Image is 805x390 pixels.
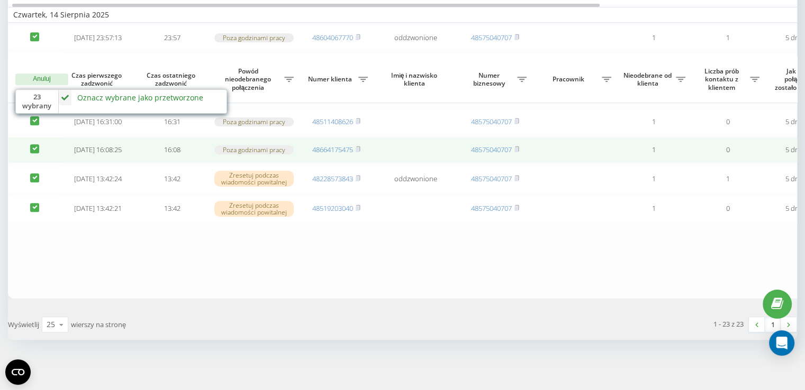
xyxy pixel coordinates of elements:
[471,174,512,183] a: 48575040707
[713,319,744,329] div: 1 - 23 z 23
[135,137,209,163] td: 16:08
[463,71,517,88] span: Numer biznesowy
[769,330,794,356] div: Open Intercom Messenger
[214,67,284,92] span: Powód nieodebranego połączenia
[312,145,353,154] a: 48664175475
[214,145,294,154] div: Poza godzinami pracy
[214,171,294,187] div: Zresetuj podczas wiadomości powitalnej
[691,194,765,222] td: 0
[61,109,135,135] td: [DATE] 16:31:00
[765,317,781,332] a: 1
[617,137,691,163] td: 1
[15,73,68,85] button: Anuluj
[696,67,750,92] span: Liczba prób kontaktu z klientem
[312,33,353,42] a: 48604067770
[617,25,691,51] td: 1
[69,71,126,88] span: Czas pierwszego zadzwonić
[77,92,203,103] div: Oznacz wybrane jako przetworzone
[622,71,676,88] span: Nieodebrane od klienta
[537,75,602,83] span: Pracownik
[373,165,458,193] td: oddzwonione
[617,109,691,135] td: 1
[691,109,765,135] td: 0
[304,75,358,83] span: Numer klienta
[471,203,512,213] a: 48575040707
[61,53,135,79] td: [DATE] 23:18:06
[312,203,353,213] a: 48519203040
[135,165,209,193] td: 13:42
[47,319,55,330] div: 25
[214,117,294,126] div: Poza godzinami pracy
[214,33,294,42] div: Poza godzinami pracy
[471,117,512,126] a: 48575040707
[61,25,135,51] td: [DATE] 23:57:13
[5,359,31,385] button: Open CMP widget
[617,53,691,79] td: 1
[135,194,209,222] td: 13:42
[312,174,353,183] a: 48228573843
[691,53,765,79] td: 0
[135,53,209,79] td: 23:18
[143,71,201,88] span: Czas ostatniego zadzwonić
[214,201,294,217] div: Zresetuj podczas wiadomości powitalnej
[691,25,765,51] td: 1
[61,137,135,163] td: [DATE] 16:08:25
[691,165,765,193] td: 1
[61,165,135,193] td: [DATE] 13:42:24
[471,145,512,154] a: 48575040707
[617,194,691,222] td: 1
[71,320,126,329] span: wierszy na stronę
[61,194,135,222] td: [DATE] 13:42:21
[471,33,512,42] a: 48575040707
[617,165,691,193] td: 1
[691,137,765,163] td: 0
[135,25,209,51] td: 23:57
[312,117,353,126] a: 48511408626
[135,109,209,135] td: 16:31
[373,25,458,51] td: oddzwonione
[16,90,59,113] div: 23 wybrany
[8,320,39,329] span: Wyświetlij
[382,71,449,88] span: Imię i nazwisko klienta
